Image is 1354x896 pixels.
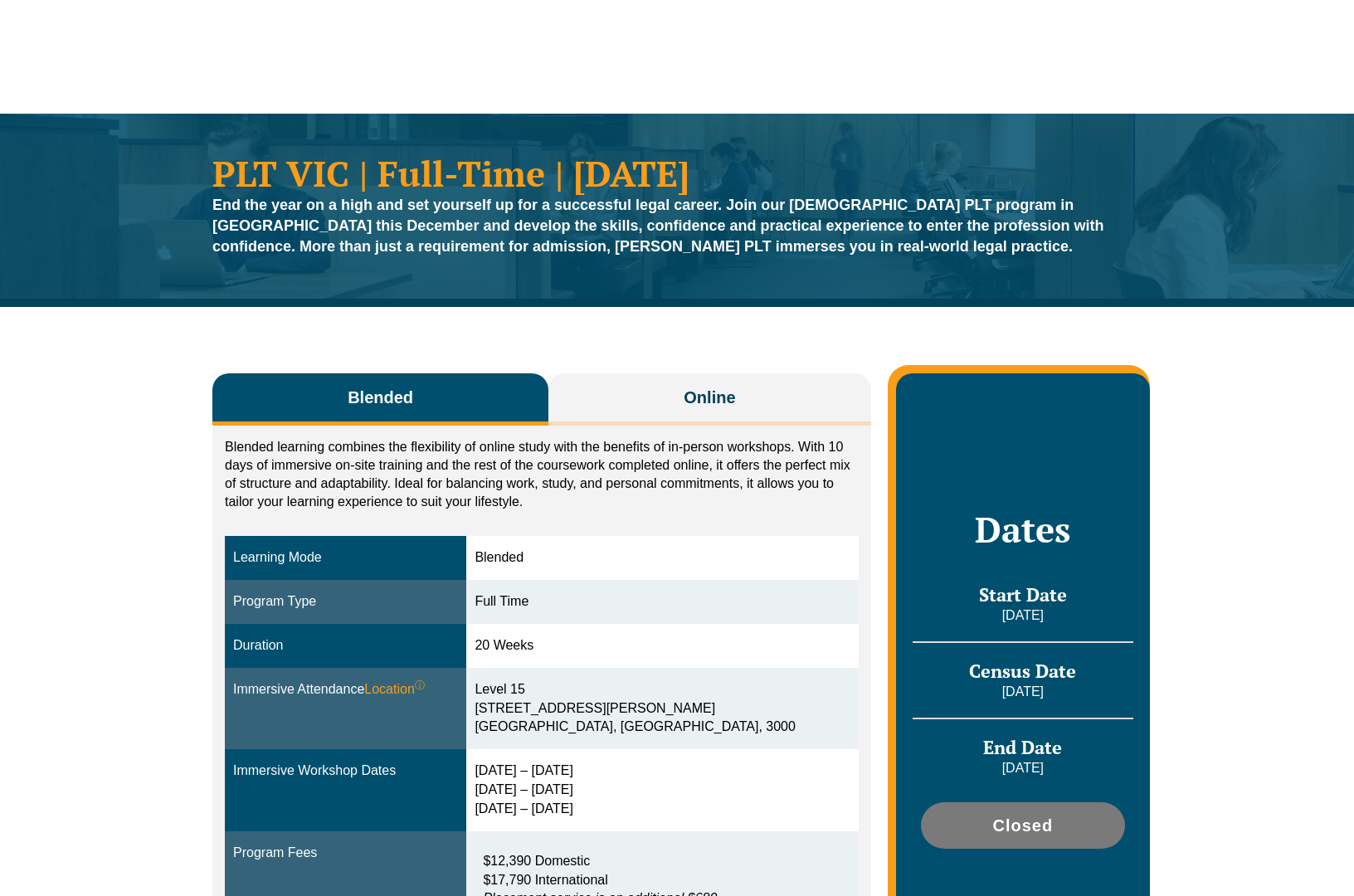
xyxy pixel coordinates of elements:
span: Location [364,680,425,699]
div: Blended [475,548,850,567]
div: [DATE] – [DATE] [DATE] – [DATE] [DATE] – [DATE] [475,762,850,819]
p: [DATE] [913,759,1133,777]
div: Program Type [233,592,458,611]
div: Duration [233,636,458,655]
span: End Date [983,735,1062,759]
div: Level 15 [STREET_ADDRESS][PERSON_NAME] [GEOGRAPHIC_DATA], [GEOGRAPHIC_DATA], 3000 [475,680,850,738]
p: [DATE] [913,683,1133,701]
span: $17,790 International [483,873,607,887]
div: Immersive Workshop Dates [233,762,458,781]
span: Online [684,386,735,409]
span: Closed [992,817,1053,834]
div: Program Fees [233,844,458,863]
p: Blended learning combines the flexibility of online study with the benefits of in-person workshop... [225,438,859,511]
span: Census Date [969,659,1076,683]
sup: ⓘ [415,679,425,691]
h2: Dates [913,509,1133,550]
div: Full Time [475,592,850,611]
a: Closed [921,802,1125,849]
strong: End the year on a high and set yourself up for a successful legal career. Join our [DEMOGRAPHIC_D... [212,197,1104,255]
div: Immersive Attendance [233,680,458,699]
div: Learning Mode [233,548,458,567]
span: $12,390 Domestic [483,854,590,868]
span: Blended [348,386,413,409]
h1: PLT VIC | Full-Time | [DATE] [212,155,1142,191]
p: [DATE] [913,606,1133,625]
div: 20 Weeks [475,636,850,655]
span: Start Date [979,582,1067,606]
